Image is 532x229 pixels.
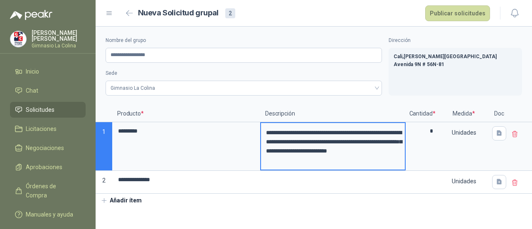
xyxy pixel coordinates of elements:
a: Inicio [10,64,86,79]
p: [PERSON_NAME] [PERSON_NAME] [32,30,86,42]
p: Avenida 9N # 56N-81 [394,61,517,69]
button: Publicar solicitudes [425,5,490,21]
p: 1 [96,122,112,171]
div: Unidades [440,172,488,191]
h2: Nueva Solicitud grupal [138,7,219,19]
a: Negociaciones [10,140,86,156]
button: Añadir ítem [96,194,147,208]
p: Cali , [PERSON_NAME][GEOGRAPHIC_DATA] [394,53,517,61]
a: Órdenes de Compra [10,178,86,203]
img: Logo peakr [10,10,52,20]
p: Producto [112,106,260,122]
label: Sede [106,69,382,77]
p: Medida [439,106,489,122]
p: Gimnasio La Colina [32,43,86,48]
span: Licitaciones [26,124,57,133]
div: 2 [225,8,235,18]
p: Doc [489,106,510,122]
span: Inicio [26,67,39,76]
p: 2 [96,171,112,194]
a: Manuales y ayuda [10,207,86,222]
span: Chat [26,86,38,95]
div: Unidades [440,123,488,142]
a: Solicitudes [10,102,86,118]
span: Aprobaciones [26,163,62,172]
span: Manuales y ayuda [26,210,73,219]
span: Solicitudes [26,105,54,114]
a: Aprobaciones [10,159,86,175]
img: Company Logo [10,31,26,47]
span: Gimnasio La Colina [111,82,377,94]
a: Licitaciones [10,121,86,137]
span: Negociaciones [26,143,64,153]
span: Órdenes de Compra [26,182,78,200]
p: Descripción [260,106,406,122]
p: Cantidad [406,106,439,122]
a: Chat [10,83,86,98]
label: Nombre del grupo [106,37,382,44]
label: Dirección [389,37,522,44]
